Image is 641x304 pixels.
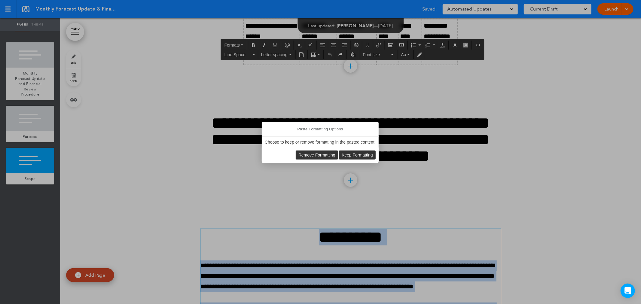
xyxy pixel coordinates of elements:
[262,122,379,163] div: Paste Formatting Options
[298,153,335,157] span: Remove Formatting
[265,140,376,144] p: Choose to keep or remove formatting in the pasted content.
[339,150,376,160] div: Keep Formatting
[296,150,338,160] div: Remove Formatting
[342,153,373,157] span: Keep Formatting
[621,284,635,298] div: Open Intercom Messenger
